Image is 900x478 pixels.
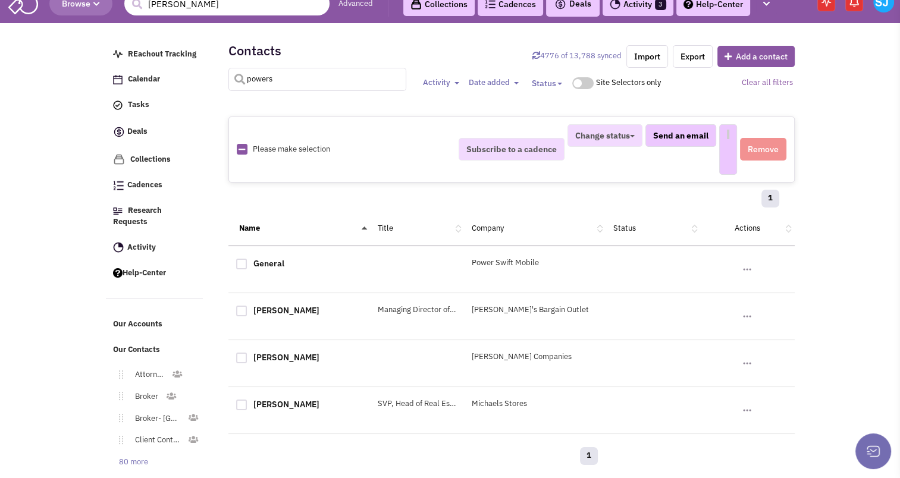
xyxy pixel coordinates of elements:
[741,77,792,87] a: Clear all filters
[127,180,162,190] span: Cadences
[113,436,123,444] img: Move.png
[239,223,260,233] a: Name
[113,319,162,329] span: Our Accounts
[113,242,124,253] img: Activity.png
[113,370,123,379] img: Move.png
[465,77,522,89] button: Date added
[107,43,203,66] a: REachout Tracking
[107,68,203,91] a: Calendar
[113,392,123,400] img: Move.png
[113,205,162,227] span: Research Requests
[128,49,196,59] span: REachout Tracking
[735,223,760,233] a: Actions
[113,181,124,190] img: Cadences_logo.png
[107,313,203,336] a: Our Accounts
[468,77,509,87] span: Date added
[113,100,123,110] img: icon-tasks.png
[626,45,668,68] a: Import
[113,268,123,278] img: help.png
[107,454,155,471] a: 80 more
[113,414,123,422] img: Move.png
[673,45,713,68] a: Export
[130,154,171,164] span: Collections
[464,351,606,363] div: [PERSON_NAME] Companies
[531,78,556,89] span: Status
[123,388,165,405] a: Broker
[370,304,465,316] div: Managing Director of Real Estate
[107,119,203,145] a: Deals
[237,144,247,155] img: Rectangle.png
[253,352,319,363] a: [PERSON_NAME]
[107,148,203,171] a: Collections
[580,447,598,465] a: 1
[595,77,665,89] div: Site Selectors only
[422,77,450,87] span: Activity
[253,144,330,154] span: Please make selection
[761,190,779,207] a: 1
[459,138,565,161] button: Subscribe to a cadence
[107,262,203,285] a: Help-Center
[107,237,203,259] a: Activity
[113,125,125,139] img: icon-deals.svg
[127,242,156,252] span: Activity
[107,339,203,361] a: Our Contacts
[717,46,795,67] button: Add a contact
[128,100,149,110] span: Tasks
[123,366,171,383] a: Attorney
[472,223,504,233] a: Company
[253,258,284,269] a: General
[113,207,123,215] img: Research.png
[378,223,393,233] a: Title
[113,344,160,354] span: Our Contacts
[613,223,636,233] a: Status
[740,138,786,161] button: Remove
[253,399,319,410] a: [PERSON_NAME]
[107,200,203,234] a: Research Requests
[107,174,203,197] a: Cadences
[370,398,465,410] div: SVP, Head of Real Estate & Development
[253,305,319,316] a: [PERSON_NAME]
[113,75,123,84] img: Calendar.png
[107,94,203,117] a: Tasks
[123,410,188,427] a: Broker- [GEOGRAPHIC_DATA]
[228,45,281,56] h2: Contacts
[464,304,606,316] div: [PERSON_NAME]'s Bargain Outlet
[419,77,463,89] button: Activity
[645,124,716,147] button: Send an email
[464,398,606,410] div: Michaels Stores
[532,51,622,61] a: Sync contacts with Retailsphere
[524,73,569,94] button: Status
[464,257,606,269] div: Power Swift Mobile
[113,153,125,165] img: icon-collection-lavender.png
[123,432,188,449] a: Client Contact
[128,74,160,84] span: Calendar
[228,68,407,91] input: Search contacts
